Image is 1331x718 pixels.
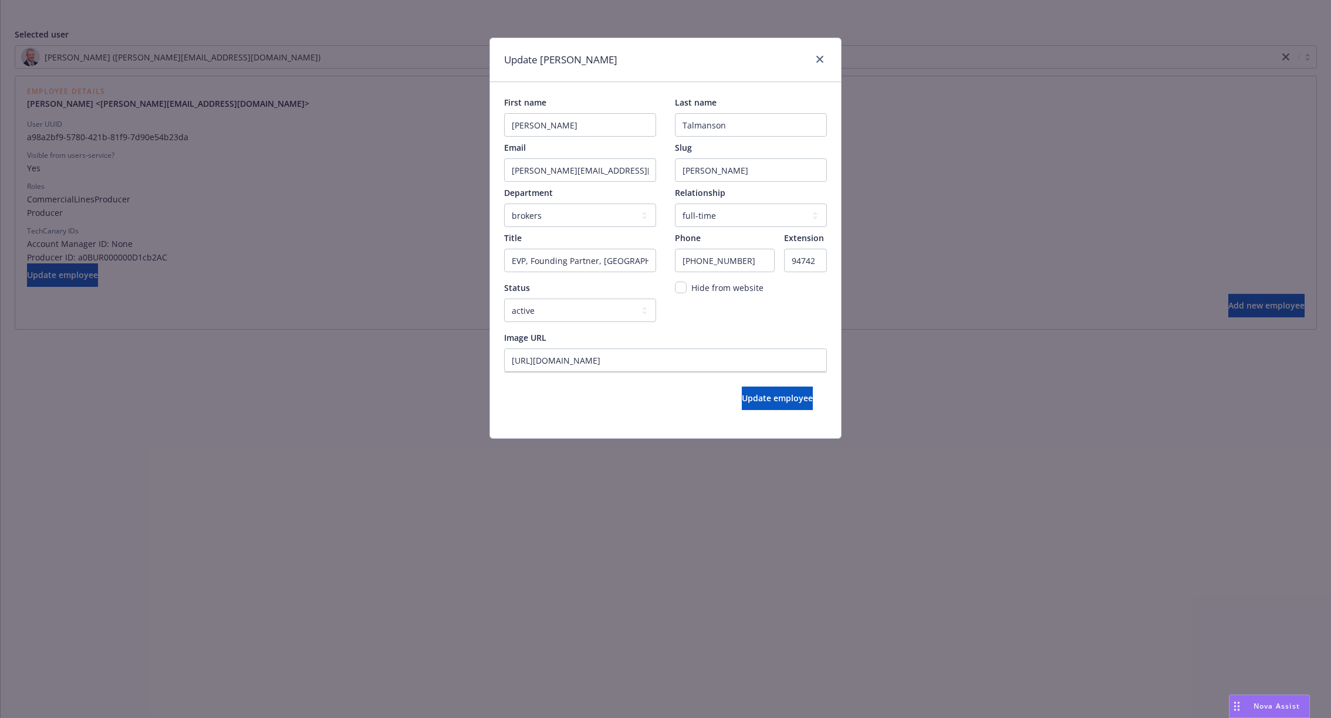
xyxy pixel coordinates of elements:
span: Relationship [675,187,725,198]
div: Drag to move [1229,695,1244,717]
button: Nova Assist [1229,695,1310,718]
span: Hide from website [691,282,764,293]
span: Update employee [742,392,813,404]
span: First name [504,97,546,108]
span: Title [504,232,522,243]
span: Status [504,282,530,293]
span: Last name [675,97,717,108]
span: Extension [784,232,824,243]
span: Email [504,142,526,153]
button: Update employee [742,387,813,410]
span: Image URL [504,332,546,343]
span: Slug [675,142,692,153]
a: close [813,52,827,66]
h1: Update [PERSON_NAME] [504,52,617,67]
span: Nova Assist [1254,701,1300,711]
span: Department [504,187,553,198]
span: Phone [675,232,701,243]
